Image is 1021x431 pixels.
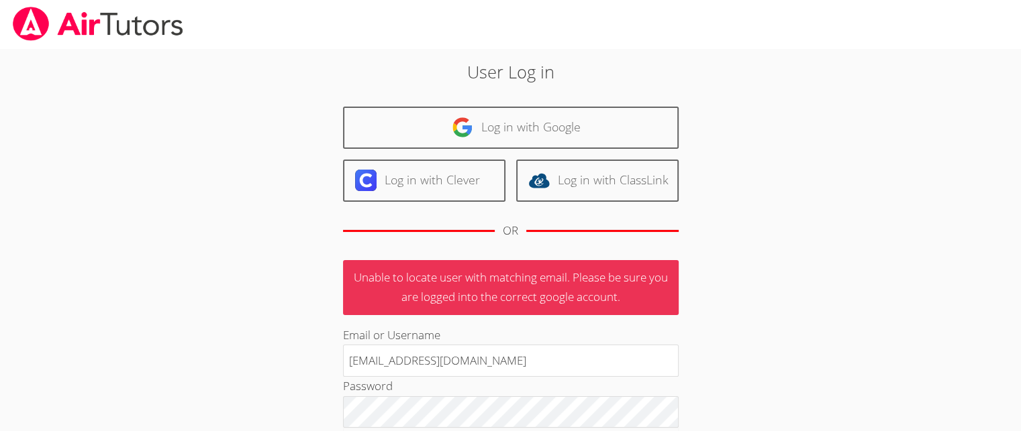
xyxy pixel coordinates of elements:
[503,221,518,241] div: OR
[355,170,377,191] img: clever-logo-6eab21bc6e7a338710f1a6ff85c0baf02591cd810cc4098c63d3a4b26e2feb20.svg
[528,170,550,191] img: classlink-logo-d6bb404cc1216ec64c9a2012d9dc4662098be43eaf13dc465df04b49fa7ab582.svg
[343,260,679,315] p: Unable to locate user with matching email. Please be sure you are logged into the correct google ...
[343,160,505,202] a: Log in with Clever
[452,117,473,138] img: google-logo-50288ca7cdecda66e5e0955fdab243c47b7ad437acaf1139b6f446037453330a.svg
[516,160,679,202] a: Log in with ClassLink
[343,107,679,149] a: Log in with Google
[343,378,393,393] label: Password
[11,7,185,41] img: airtutors_banner-c4298cdbf04f3fff15de1276eac7730deb9818008684d7c2e4769d2f7ddbe033.png
[343,327,440,343] label: Email or Username
[235,59,786,84] h2: User Log in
